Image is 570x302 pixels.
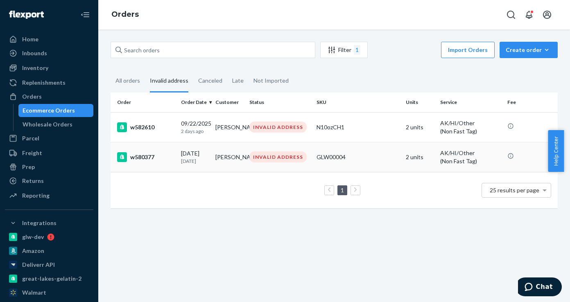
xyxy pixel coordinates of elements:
[105,3,145,27] ol: breadcrumbs
[440,157,501,165] div: (Non Fast Tag)
[232,70,244,91] div: Late
[181,119,209,135] div: 09/22/2025
[441,42,495,58] button: Import Orders
[181,128,209,135] p: 2 days ago
[22,149,42,157] div: Freight
[22,219,57,227] div: Integrations
[440,149,501,157] p: AK/HI/Other
[22,247,44,255] div: Amazon
[22,192,50,200] div: Reporting
[111,92,178,112] th: Order
[503,7,519,23] button: Open Search Box
[23,120,72,128] div: Wholesale Orders
[22,64,48,72] div: Inventory
[5,216,93,230] button: Integrations
[313,92,403,112] th: SKU
[22,163,35,171] div: Prep
[253,70,289,91] div: Not Imported
[5,90,93,103] a: Orders
[150,70,188,92] div: Invalid address
[9,11,44,19] img: Flexport logo
[317,153,399,161] div: GLW00004
[5,132,93,145] a: Parcel
[198,70,222,91] div: Canceled
[506,46,552,54] div: Create order
[548,130,564,172] button: Help Center
[215,99,243,106] div: Customer
[181,158,209,165] p: [DATE]
[117,152,174,162] div: w580377
[5,76,93,89] a: Replenishments
[22,261,55,269] div: Deliverr API
[115,70,140,91] div: All orders
[504,92,558,112] th: Fee
[5,286,93,299] a: Walmart
[5,258,93,271] a: Deliverr API
[22,275,81,283] div: great-lakes-gelatin-2
[22,92,42,101] div: Orders
[212,142,247,172] td: [PERSON_NAME]
[403,112,437,142] td: 2 units
[22,288,46,297] div: Walmart
[178,92,212,112] th: Order Date
[5,230,93,243] a: glw-dev
[23,106,75,115] div: Ecommerce Orders
[249,122,307,133] div: INVALID ADDRESS
[539,7,555,23] button: Open account menu
[212,112,247,142] td: [PERSON_NAME]
[317,123,399,131] div: N10ozCH1
[354,45,360,55] div: 1
[5,174,93,187] a: Returns
[5,189,93,202] a: Reporting
[117,122,174,132] div: w582610
[22,49,47,57] div: Inbounds
[246,92,313,112] th: Status
[521,7,537,23] button: Open notifications
[18,104,94,117] a: Ecommerce Orders
[518,277,562,298] iframe: Opens a widget where you can chat to one of our agents
[5,33,93,46] a: Home
[249,151,307,162] div: INVALID ADDRESS
[321,45,367,55] div: Filter
[111,10,139,19] a: Orders
[403,92,437,112] th: Units
[5,244,93,257] a: Amazon
[22,233,44,241] div: glw-dev
[320,42,368,58] button: Filter
[5,146,93,160] a: Freight
[440,119,501,127] p: AK/HI/Other
[490,187,539,194] span: 25 results per page
[5,272,93,285] a: great-lakes-gelatin-2
[22,35,38,43] div: Home
[403,142,437,172] td: 2 units
[500,42,558,58] button: Create order
[437,92,504,112] th: Service
[77,7,93,23] button: Close Navigation
[22,134,39,142] div: Parcel
[5,61,93,74] a: Inventory
[5,47,93,60] a: Inbounds
[339,187,346,194] a: Page 1 is your current page
[5,160,93,174] a: Prep
[22,177,44,185] div: Returns
[440,127,501,135] div: (Non Fast Tag)
[111,42,315,58] input: Search orders
[18,118,94,131] a: Wholesale Orders
[22,79,66,87] div: Replenishments
[181,149,209,165] div: [DATE]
